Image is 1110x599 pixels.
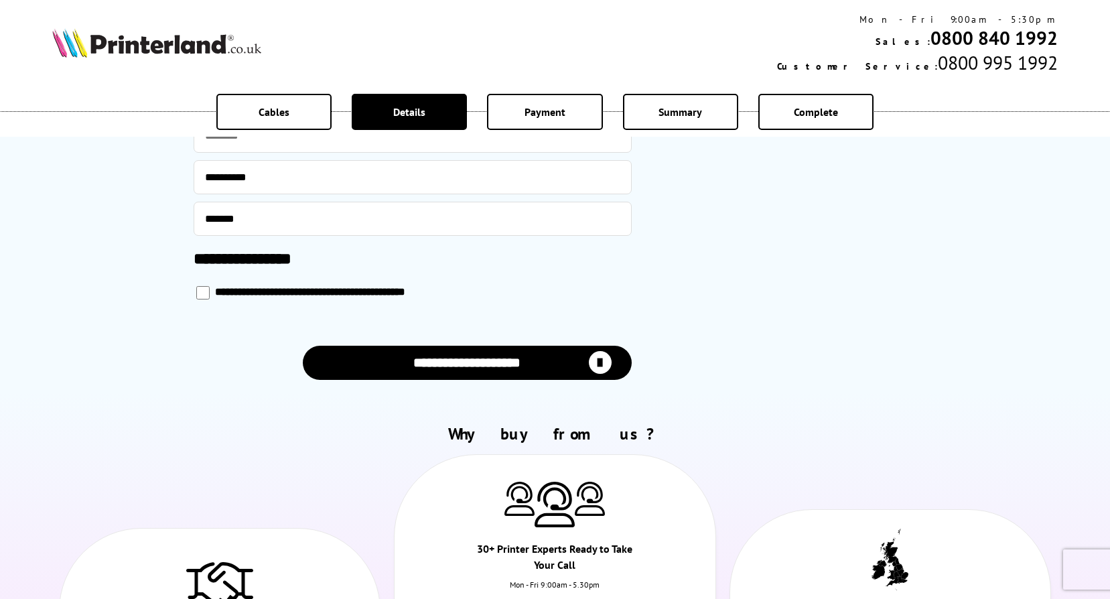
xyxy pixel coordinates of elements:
span: Complete [794,105,838,119]
span: Details [393,105,425,119]
span: 0800 995 1992 [938,50,1058,75]
span: Cables [259,105,289,119]
img: Printer Experts [575,482,605,516]
span: Sales: [876,36,930,48]
div: 30+ Printer Experts Ready to Take Your Call [475,541,635,580]
img: Printer Experts [504,482,535,516]
h2: Why buy from us? [52,423,1058,444]
a: 0800 840 1992 [930,25,1058,50]
span: Customer Service: [777,60,938,72]
div: Mon - Fri 9:00am - 5:30pm [777,13,1058,25]
img: UK tax payer [872,529,908,590]
span: Summary [658,105,702,119]
img: Printerland Logo [52,28,261,58]
span: Payment [525,105,565,119]
img: Printer Experts [535,482,575,528]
